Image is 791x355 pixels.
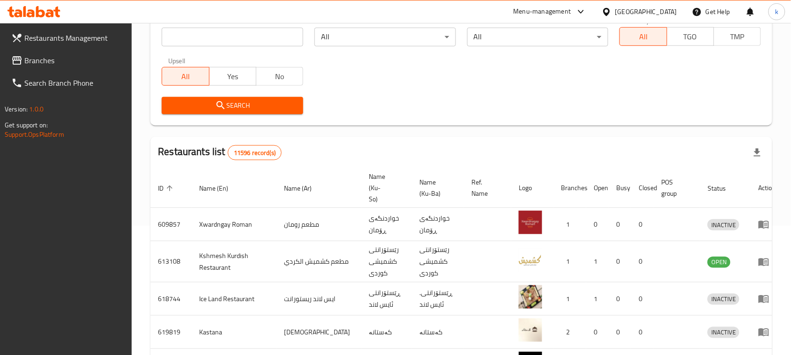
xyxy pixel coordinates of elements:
button: TGO [667,27,714,46]
td: ايس لاند ريستورانت [276,282,361,316]
span: INACTIVE [708,220,739,230]
button: All [162,67,209,86]
td: کەستانە [412,316,464,349]
td: 2 [553,316,586,349]
a: Search Branch Phone [4,72,132,94]
th: Action [751,168,783,208]
button: No [256,67,303,86]
label: Delivery [626,18,649,24]
span: Search [169,100,296,111]
td: 0 [631,282,654,316]
td: 0 [609,208,631,241]
span: Search Branch Phone [24,77,125,89]
td: مطعم رومان [276,208,361,241]
td: 1 [586,282,609,316]
span: Version: [5,103,28,115]
label: Upsell [168,58,186,64]
img: Kastana [519,318,542,342]
div: INACTIVE [708,327,739,338]
span: Branches [24,55,125,66]
td: Kshmesh Kurdish Restaurant [192,241,276,282]
span: k [775,7,778,17]
div: Menu [758,256,776,267]
span: Name (En) [199,183,240,194]
button: Yes [209,67,256,86]
span: Yes [213,70,253,83]
td: 0 [631,208,654,241]
div: All [314,28,456,46]
span: POS group [661,177,689,199]
td: 0 [609,282,631,316]
th: Busy [609,168,631,208]
div: Total records count [228,145,282,160]
td: 1 [553,208,586,241]
a: Restaurants Management [4,27,132,49]
td: 619819 [150,316,192,349]
td: Xwardngay Roman [192,208,276,241]
td: 1 [553,282,586,316]
td: 0 [609,316,631,349]
td: [DEMOGRAPHIC_DATA] [276,316,361,349]
th: Open [586,168,609,208]
img: Kshmesh Kurdish Restaurant [519,248,542,272]
button: All [619,27,667,46]
div: Menu [758,219,776,230]
td: خواردنگەی ڕۆمان [412,208,464,241]
div: Export file [746,141,769,164]
td: .ڕێستۆرانتی ئایس لاند [412,282,464,316]
div: Menu [758,326,776,338]
div: Menu [758,293,776,304]
span: 1.0.0 [29,103,44,115]
span: Restaurants Management [24,32,125,44]
span: All [624,30,663,44]
span: No [260,70,299,83]
td: رێستۆرانتی کشمیشى كوردى [361,241,412,282]
td: Ice Land Restaurant [192,282,276,316]
span: 11596 record(s) [228,148,281,157]
td: کەستانە [361,316,412,349]
td: 0 [586,316,609,349]
h2: Restaurants list [158,145,282,160]
td: مطعم كشميش الكردي [276,241,361,282]
img: Ice Land Restaurant [519,285,542,309]
div: [GEOGRAPHIC_DATA] [615,7,677,17]
div: All [467,28,609,46]
span: Ref. Name [471,177,500,199]
button: Search [162,97,303,114]
td: Kastana [192,316,276,349]
button: TMP [714,27,761,46]
img: Xwardngay Roman [519,211,542,234]
td: 0 [631,316,654,349]
td: ڕێستۆرانتی ئایس لاند [361,282,412,316]
td: 1 [553,241,586,282]
td: 618744 [150,282,192,316]
span: OPEN [708,257,731,267]
th: Closed [631,168,654,208]
th: Logo [511,168,553,208]
td: 0 [631,241,654,282]
td: خواردنگەی ڕۆمان [361,208,412,241]
span: Name (Ku-Ba) [419,177,453,199]
span: All [166,70,205,83]
span: INACTIVE [708,294,739,304]
td: 0 [586,208,609,241]
span: TMP [718,30,757,44]
a: Branches [4,49,132,72]
td: 0 [609,241,631,282]
td: رێستۆرانتی کشمیشى كوردى [412,241,464,282]
div: Menu-management [514,6,571,17]
div: INACTIVE [708,219,739,230]
input: Search for restaurant name or ID.. [162,28,303,46]
span: ID [158,183,176,194]
span: Name (Ku-So) [369,171,401,205]
td: 613108 [150,241,192,282]
td: 609857 [150,208,192,241]
span: Status [708,183,738,194]
span: INACTIVE [708,327,739,338]
span: Name (Ar) [284,183,324,194]
th: Branches [553,168,586,208]
span: TGO [671,30,710,44]
a: Support.OpsPlatform [5,128,64,141]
